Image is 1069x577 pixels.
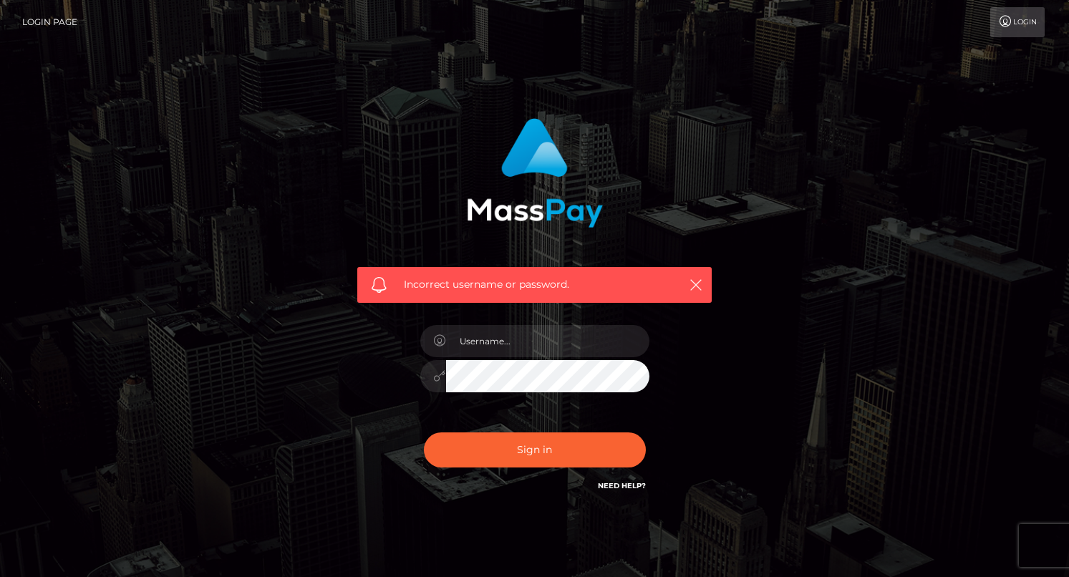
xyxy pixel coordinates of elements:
a: Need Help? [598,481,646,490]
span: Incorrect username or password. [404,277,665,292]
img: MassPay Login [467,118,603,228]
button: Sign in [424,432,646,467]
a: Login Page [22,7,77,37]
input: Username... [446,325,649,357]
a: Login [990,7,1045,37]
